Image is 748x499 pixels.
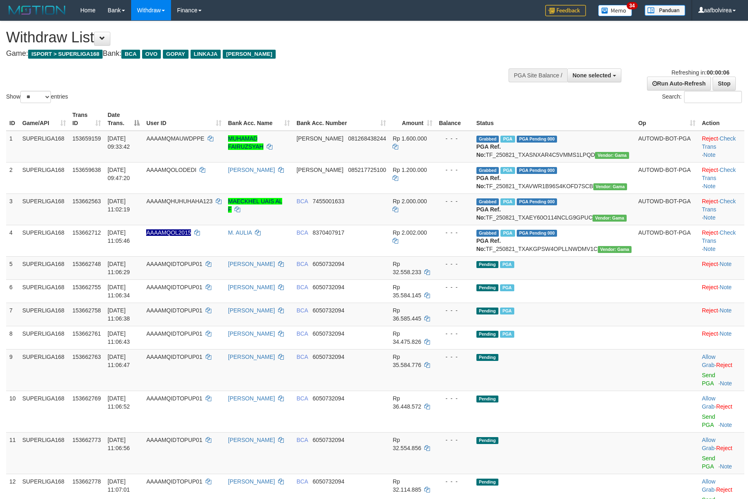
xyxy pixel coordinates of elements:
span: Rp 32.114.885 [393,478,421,493]
td: SUPERLIGA168 [19,162,69,193]
span: [DATE] 11:06:29 [107,261,130,275]
span: 34 [627,2,638,9]
div: - - - [439,134,470,143]
span: ISPORT > SUPERLIGA168 [28,50,103,59]
span: 153659638 [72,167,101,173]
span: Pending [476,479,498,486]
span: AAAAMQIDTOPUP01 [146,437,202,443]
a: Check Trans [702,135,736,150]
th: Bank Acc. Name: activate to sort column ascending [225,108,293,131]
td: AUTOWD-BOT-PGA [635,131,698,163]
td: · [699,349,744,391]
span: Copy 6050732094 to clipboard [313,284,344,290]
span: 153662563 [72,198,101,204]
span: Copy 6050732094 to clipboard [313,261,344,267]
span: AAAAMQIDTOPUP01 [146,261,202,267]
a: Note [704,214,716,221]
span: Rp 2.000.000 [393,198,427,204]
span: AAAAMQHUHUHAHA123 [146,198,213,204]
span: Rp 34.475.826 [393,330,421,345]
span: 153662712 [72,229,101,236]
th: Date Trans.: activate to sort column descending [104,108,143,131]
div: - - - [439,394,470,402]
td: TF_250821_TXAVWR1B96S4KOFD7SCB [473,162,635,193]
span: [DATE] 11:06:52 [107,395,130,410]
span: BCA [296,229,308,236]
td: 3 [6,193,19,225]
a: Reject [702,284,718,290]
span: Pending [476,354,498,361]
td: · · [699,162,744,193]
a: Stop [713,77,736,90]
span: Nama rekening ada tanda titik/strip, harap diedit [146,229,191,236]
a: Send PGA [702,455,715,470]
td: SUPERLIGA168 [19,349,69,391]
span: Marked by aafmaster [500,331,514,338]
span: · [702,437,716,451]
span: [DATE] 11:06:43 [107,330,130,345]
a: Reject [702,135,718,142]
div: - - - [439,166,470,174]
a: Reject [716,362,733,368]
span: Vendor URL: https://trx31.1velocity.biz [598,246,632,253]
span: Marked by aafnonsreyleab [500,167,515,174]
span: BCA [296,261,308,267]
span: 153662773 [72,437,101,443]
span: Pending [476,437,498,444]
th: Status [473,108,635,131]
strong: 00:00:06 [706,69,729,76]
a: [PERSON_NAME] [228,395,275,402]
td: SUPERLIGA168 [19,225,69,256]
td: 1 [6,131,19,163]
span: Copy 081268438244 to clipboard [348,135,386,142]
td: AUTOWD-BOT-PGA [635,225,698,256]
input: Search: [684,91,742,103]
a: Allow Grab [702,354,715,368]
th: Action [699,108,744,131]
span: Marked by aafheankoy [500,198,515,205]
span: 153662758 [72,307,101,314]
b: PGA Ref. No: [476,143,501,158]
td: 10 [6,391,19,432]
span: Rp 32.554.856 [393,437,421,451]
a: Note [704,183,716,189]
span: Copy 6050732094 to clipboard [313,395,344,402]
span: Rp 36.585.445 [393,307,421,322]
a: [PERSON_NAME] [228,354,275,360]
div: - - - [439,229,470,237]
a: Note [720,422,732,428]
select: Showentries [20,91,51,103]
a: Note [720,380,732,387]
span: AAAAMQMAUWDPPE [146,135,204,142]
img: MOTION_logo.png [6,4,68,16]
td: · · [699,225,744,256]
span: GOPAY [163,50,189,59]
span: [DATE] 11:02:19 [107,198,130,213]
td: 2 [6,162,19,193]
td: AUTOWD-BOT-PGA [635,162,698,193]
span: Rp 35.584.776 [393,354,421,368]
b: PGA Ref. No: [476,206,501,221]
span: AAAAMQOLODEDI [146,167,196,173]
h4: Game: Bank: [6,50,491,58]
img: Button%20Memo.svg [598,5,632,16]
span: BCA [296,437,308,443]
div: - - - [439,353,470,361]
span: BCA [296,307,308,314]
img: panduan.png [645,5,685,16]
td: AUTOWD-BOT-PGA [635,193,698,225]
a: [PERSON_NAME] [228,330,275,337]
td: SUPERLIGA168 [19,131,69,163]
a: [PERSON_NAME] [228,261,275,267]
td: SUPERLIGA168 [19,193,69,225]
span: AAAAMQIDTOPUP01 [146,330,202,337]
a: Reject [716,486,733,493]
span: PGA Pending [517,167,557,174]
span: LINKAJA [191,50,221,59]
td: · · [699,131,744,163]
td: 5 [6,256,19,279]
td: SUPERLIGA168 [19,279,69,303]
td: TF_250821_TXAKGPSW4OPLLNWDMV1C [473,225,635,256]
h1: Withdraw List [6,29,491,46]
td: TF_250821_TXASNXAR4C5VMMS1LPQD [473,131,635,163]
